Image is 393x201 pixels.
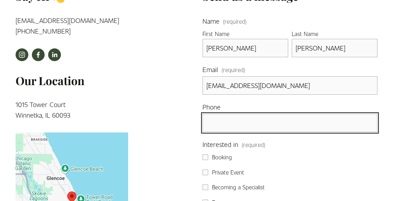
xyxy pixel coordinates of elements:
[203,170,208,175] input: Private Event
[16,26,71,35] a: [PHONE_NUMBER]
[16,73,128,88] h3: Our Location
[48,48,61,61] a: LinkedIn
[203,184,208,190] input: Becoming a Specialist
[212,183,265,192] span: Becoming a Specialist
[16,48,28,61] a: instagram-unauth
[242,140,265,149] span: (required)
[32,48,45,61] a: facebook-unauth
[223,19,246,24] span: (required)
[203,16,220,26] span: Name
[203,102,221,112] span: Phone
[203,154,208,160] input: Booking
[203,139,238,150] span: Interested in
[203,29,288,39] div: First Name
[222,65,245,75] span: (required)
[212,153,232,162] span: Booking
[16,100,70,119] a: 1015 Tower CourtWinnetka, IL 60093
[212,168,244,177] span: Private Event
[16,16,119,24] a: [EMAIL_ADDRESS][DOMAIN_NAME]
[203,64,218,75] span: Email
[292,29,377,39] div: Last Name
